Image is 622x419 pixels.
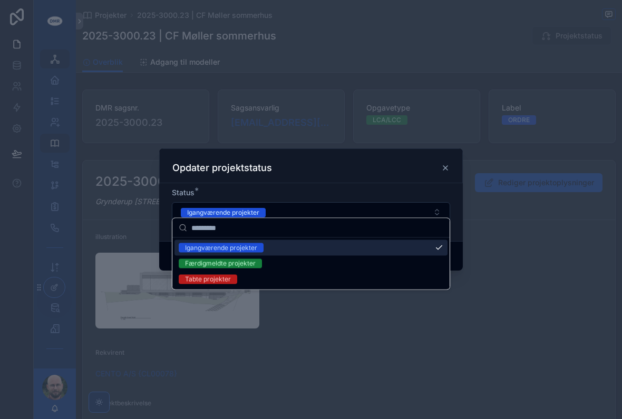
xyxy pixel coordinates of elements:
h3: Opdater projektstatus [172,162,272,174]
div: Igangværende projekter [187,208,259,217]
div: Igangværende projekter [185,243,257,253]
button: Select Button [172,202,450,222]
span: Status [172,188,195,197]
div: Tabte projekter [185,275,231,284]
div: Suggestions [172,238,450,290]
div: Færdigmeldte projekter [185,259,256,268]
